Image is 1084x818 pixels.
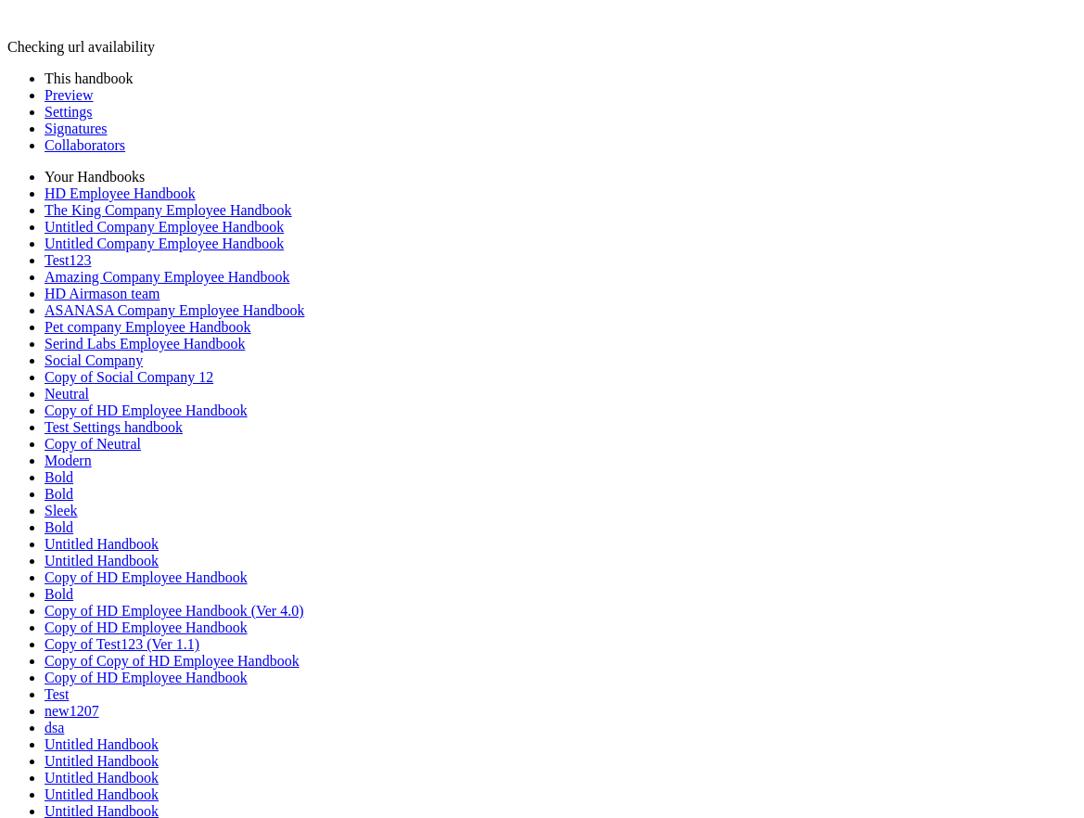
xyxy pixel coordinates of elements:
a: The King Company Employee Handbook [45,202,292,218]
a: Bold [45,519,73,535]
a: Copy of Neutral [45,436,141,452]
a: Untitled Handbook [45,753,159,769]
a: Untitled Handbook [45,736,159,752]
a: Copy of Test123 (Ver 1.1) [45,636,199,652]
a: Copy of Social Company 12 [45,369,213,385]
a: Amazing Company Employee Handbook [45,269,289,285]
a: Untitled Handbook [45,536,159,552]
a: Test Settings handbook [45,419,183,435]
a: Copy of HD Employee Handbook [45,620,248,635]
a: Bold [45,586,73,602]
a: Serind Labs Employee Handbook [45,336,245,351]
a: Test [45,686,69,702]
li: Your Handbooks [45,169,1077,185]
a: Copy of HD Employee Handbook [45,403,248,418]
a: Preview [45,87,93,103]
a: HD Airmason team [45,286,159,301]
a: Collaborators [45,137,125,153]
a: Sleek [45,503,78,518]
a: Social Company [45,352,143,368]
li: This handbook [45,70,1077,87]
a: Bold [45,469,73,485]
a: HD Employee Handbook [45,185,196,201]
a: Neutral [45,386,89,402]
span: Checking url availability [7,39,155,55]
a: Untitled Handbook [45,770,159,786]
a: Pet company Employee Handbook [45,319,251,335]
a: Settings [45,104,93,120]
a: ASANASA Company Employee Handbook [45,302,304,318]
a: Untitled Company Employee Handbook [45,236,284,251]
a: Untitled Company Employee Handbook [45,219,284,235]
a: dsa [45,720,64,735]
a: Signatures [45,121,108,136]
a: Copy of HD Employee Handbook (Ver 4.0) [45,603,304,619]
a: Modern [45,453,92,468]
a: Copy of HD Employee Handbook [45,569,248,585]
a: Copy of HD Employee Handbook [45,670,248,685]
a: Bold [45,486,73,502]
a: new1207 [45,703,99,719]
a: Copy of Copy of HD Employee Handbook [45,653,300,669]
a: Untitled Handbook [45,553,159,569]
a: Test123 [45,252,91,268]
a: Untitled Handbook [45,786,159,802]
